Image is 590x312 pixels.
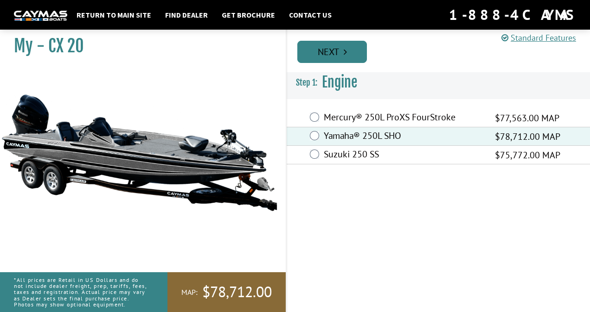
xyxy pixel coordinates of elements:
[160,9,212,21] a: Find Dealer
[14,272,147,312] p: *All prices are Retail in US Dollars and do not include dealer freight, prep, tariffs, fees, taxe...
[495,148,560,162] span: $75,772.00 MAP
[217,9,280,21] a: Get Brochure
[284,9,336,21] a: Contact Us
[495,111,559,125] span: $77,563.00 MAP
[495,130,560,144] span: $78,712.00 MAP
[287,65,590,100] h3: Engine
[324,149,483,162] label: Suzuki 250 SS
[297,41,367,63] a: Next
[167,272,286,312] a: MAP:$78,712.00
[295,39,590,63] ul: Pagination
[181,287,198,297] span: MAP:
[72,9,156,21] a: Return to main site
[449,5,576,25] div: 1-888-4CAYMAS
[14,36,263,56] h1: My - CX 20
[14,11,67,20] img: white-logo-c9c8dbefe5ff5ceceb0f0178aa75bf4bb51f6bca0971e226c86eb53dfe498488.png
[324,130,483,144] label: Yamaha® 250L SHO
[202,282,272,302] span: $78,712.00
[501,32,576,43] a: Standard Features
[324,112,483,125] label: Mercury® 250L ProXS FourStroke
